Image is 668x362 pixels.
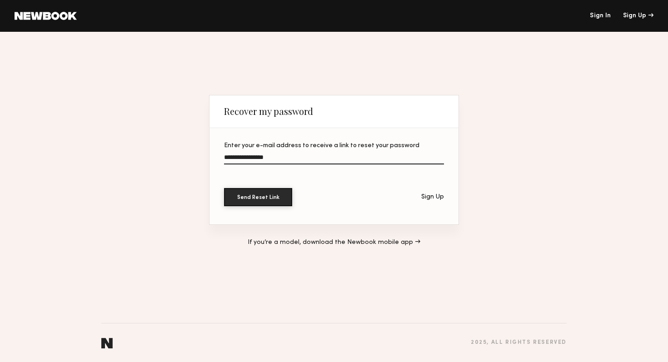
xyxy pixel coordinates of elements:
div: Enter your e-mail address to receive a link to reset your password [224,143,444,149]
div: Recover my password [224,106,313,117]
div: Sign Up [623,13,653,19]
div: Sign Up [421,194,444,200]
div: 2025 , all rights reserved [471,340,567,346]
a: If you’re a model, download the Newbook mobile app → [248,239,420,246]
a: Sign In [590,13,611,19]
button: Send Reset Link [224,188,292,206]
input: Enter your e-mail address to receive a link to reset your password [224,154,444,164]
